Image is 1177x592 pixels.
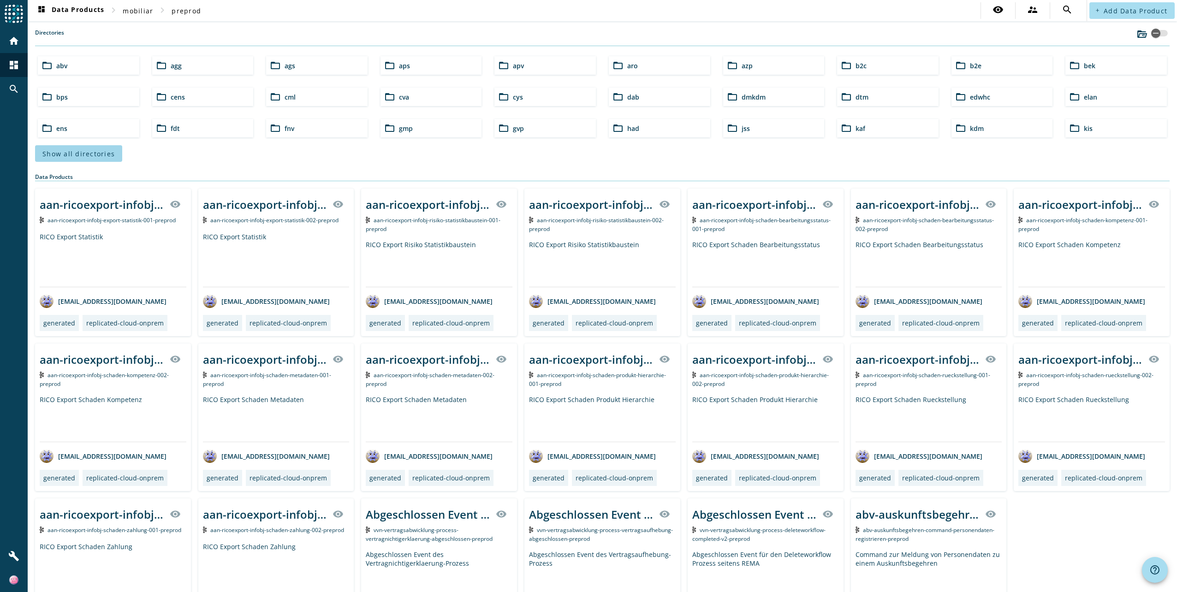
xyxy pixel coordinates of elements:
img: Kafka Topic: aan-ricoexport-infobj-schaden-kompetenz-002-preprod [40,372,44,378]
div: replicated-cloud-onprem [1065,319,1142,327]
span: had [627,124,639,133]
mat-icon: folder_open [1069,91,1080,102]
img: Kafka Topic: aan-ricoexport-infobj-schaden-bearbeitungsstatus-001-preprod [692,217,696,223]
mat-icon: visibility [985,199,996,210]
mat-icon: home [8,36,19,47]
span: Kafka Topic: aan-ricoexport-infobj-risiko-statistikbaustein-002-preprod [529,216,664,233]
div: RICO Export Statistik [203,232,350,287]
img: avatar [529,449,543,463]
span: aps [399,61,410,70]
mat-icon: folder_open [156,60,167,71]
span: aro [627,61,638,70]
mat-icon: folder_open [955,60,966,71]
mat-icon: visibility [333,199,344,210]
div: generated [43,319,75,327]
span: b2e [970,61,981,70]
button: Show all directories [35,145,122,162]
mat-icon: folder_open [612,123,624,134]
span: cml [285,93,296,101]
mat-icon: visibility [659,199,670,210]
div: replicated-cloud-onprem [250,474,327,482]
img: avatar [529,294,543,308]
div: [EMAIL_ADDRESS][DOMAIN_NAME] [856,294,982,308]
span: dab [627,93,639,101]
mat-icon: visibility [170,354,181,365]
img: Kafka Topic: aan-ricoexport-infobj-export-statistik-001-preprod [40,217,44,223]
button: mobiliar [119,2,157,19]
span: dtm [856,93,868,101]
mat-icon: visibility [170,199,181,210]
div: RICO Export Risiko Statistikbaustein [529,240,676,287]
mat-icon: folder_open [42,91,53,102]
mat-icon: folder_open [498,60,509,71]
mat-icon: folder_open [42,60,53,71]
mat-icon: folder_open [955,91,966,102]
span: Kafka Topic: vvn-vertragsabwicklung-process-vertragsaufhebung-abgeschlossen-preprod [529,526,673,543]
span: Kafka Topic: aan-ricoexport-infobj-schaden-metadaten-002-preprod [366,371,494,388]
mat-icon: help_outline [1149,564,1160,575]
span: abv [56,61,67,70]
div: aan-ricoexport-infobj-schaden-metadaten-002-_stage_ [366,352,490,367]
span: Kafka Topic: abv-auskunftsbegehren-command-personendaten-registrieren-preprod [856,526,995,543]
img: avatar [203,294,217,308]
mat-icon: visibility [170,509,181,520]
div: [EMAIL_ADDRESS][DOMAIN_NAME] [203,294,330,308]
div: generated [1022,319,1054,327]
div: [EMAIL_ADDRESS][DOMAIN_NAME] [40,449,166,463]
mat-icon: supervisor_account [1027,4,1038,15]
div: Data Products [35,173,1170,181]
span: Kafka Topic: aan-ricoexport-infobj-schaden-kompetenz-001-preprod [1018,216,1147,233]
div: RICO Export Schaden Metadaten [366,395,512,442]
div: [EMAIL_ADDRESS][DOMAIN_NAME] [1018,449,1145,463]
mat-icon: dashboard [8,59,19,71]
div: RICO Export Schaden Metadaten [203,395,350,442]
img: Kafka Topic: aan-ricoexport-infobj-risiko-statistikbaustein-001-preprod [366,217,370,223]
div: [EMAIL_ADDRESS][DOMAIN_NAME] [40,294,166,308]
div: replicated-cloud-onprem [250,319,327,327]
div: generated [369,474,401,482]
mat-icon: folder_open [42,123,53,134]
mat-icon: folder_open [1069,60,1080,71]
div: generated [533,474,565,482]
button: preprod [168,2,205,19]
img: avatar [40,449,53,463]
div: aan-ricoexport-infobj-risiko-statistikbaustein-001-_stage_ [366,197,490,212]
img: a1f413f185f42e5fbc95133e9187bf66 [9,575,18,585]
img: Kafka Topic: aan-ricoexport-infobj-export-statistik-002-preprod [203,217,207,223]
mat-icon: folder_open [270,60,281,71]
div: generated [207,319,238,327]
div: aan-ricoexport-infobj-schaden-bearbeitungsstatus-002-_stage_ [856,197,980,212]
img: Kafka Topic: aan-ricoexport-infobj-schaden-zahlung-001-preprod [40,527,44,533]
img: avatar [692,449,706,463]
button: Add Data Product [1089,2,1175,19]
mat-icon: visibility [1148,199,1159,210]
div: aan-ricoexport-infobj-schaden-metadaten-001-_stage_ [203,352,327,367]
span: bps [56,93,68,101]
img: avatar [40,294,53,308]
div: replicated-cloud-onprem [412,319,490,327]
mat-icon: dashboard [36,5,47,16]
span: apv [513,61,524,70]
div: aan-ricoexport-infobj-schaden-kompetenz-002-_stage_ [40,352,164,367]
div: replicated-cloud-onprem [576,319,653,327]
mat-icon: folder_open [841,91,852,102]
div: Abgeschlossen Event des Vertragsaufhebung-Prozess [529,507,654,522]
div: [EMAIL_ADDRESS][DOMAIN_NAME] [529,294,656,308]
div: aan-ricoexport-infobj-schaden-bearbeitungsstatus-001-_stage_ [692,197,817,212]
div: replicated-cloud-onprem [902,319,980,327]
mat-icon: visibility [985,354,996,365]
span: cys [513,93,523,101]
div: aan-ricoexport-infobj-risiko-statistikbaustein-002-_stage_ [529,197,654,212]
img: Kafka Topic: aan-ricoexport-infobj-schaden-produkt-hierarchie-001-preprod [529,372,533,378]
span: ags [285,61,295,70]
mat-icon: folder_open [156,123,167,134]
label: Directories [35,29,64,46]
mat-icon: visibility [333,509,344,520]
img: Kafka Topic: aan-ricoexport-infobj-schaden-kompetenz-001-preprod [1018,217,1022,223]
mat-icon: folder_open [498,123,509,134]
mat-icon: folder_open [612,60,624,71]
div: generated [43,474,75,482]
div: aan-ricoexport-infobj-schaden-rueckstellung-002-_stage_ [1018,352,1143,367]
img: spoud-logo.svg [5,5,23,23]
div: aan-ricoexport-infobj-export-statistik-002-_stage_ [203,197,327,212]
